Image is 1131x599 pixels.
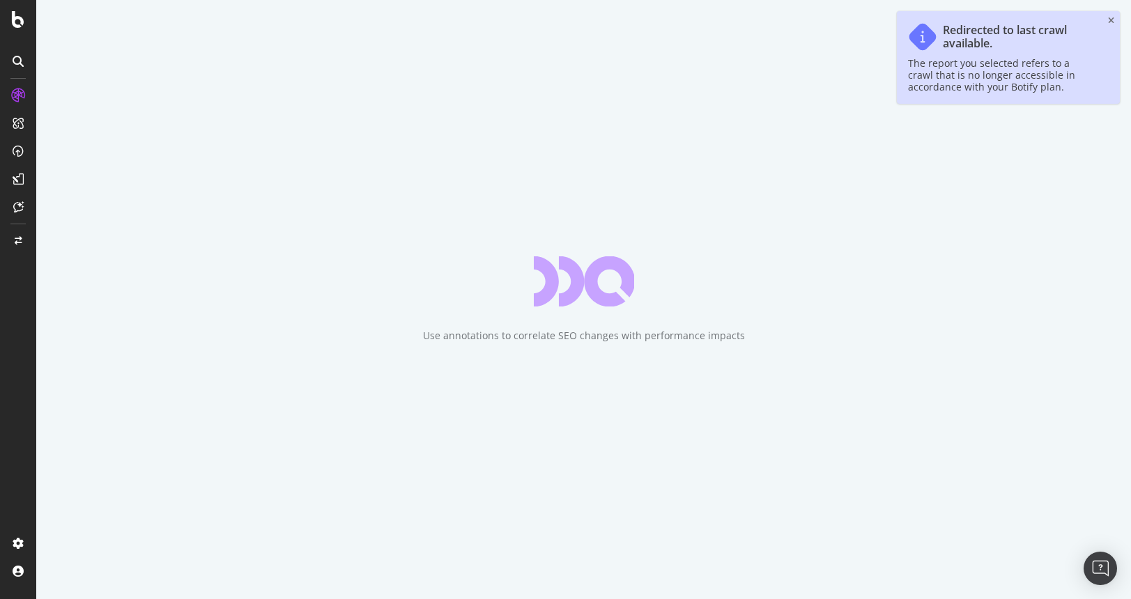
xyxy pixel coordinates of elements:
[534,256,634,306] div: animation
[423,329,745,343] div: Use annotations to correlate SEO changes with performance impacts
[1084,552,1117,585] div: Open Intercom Messenger
[908,57,1095,93] div: The report you selected refers to a crawl that is no longer accessible in accordance with your Bo...
[943,24,1095,50] div: Redirected to last crawl available.
[1108,17,1114,25] div: close toast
